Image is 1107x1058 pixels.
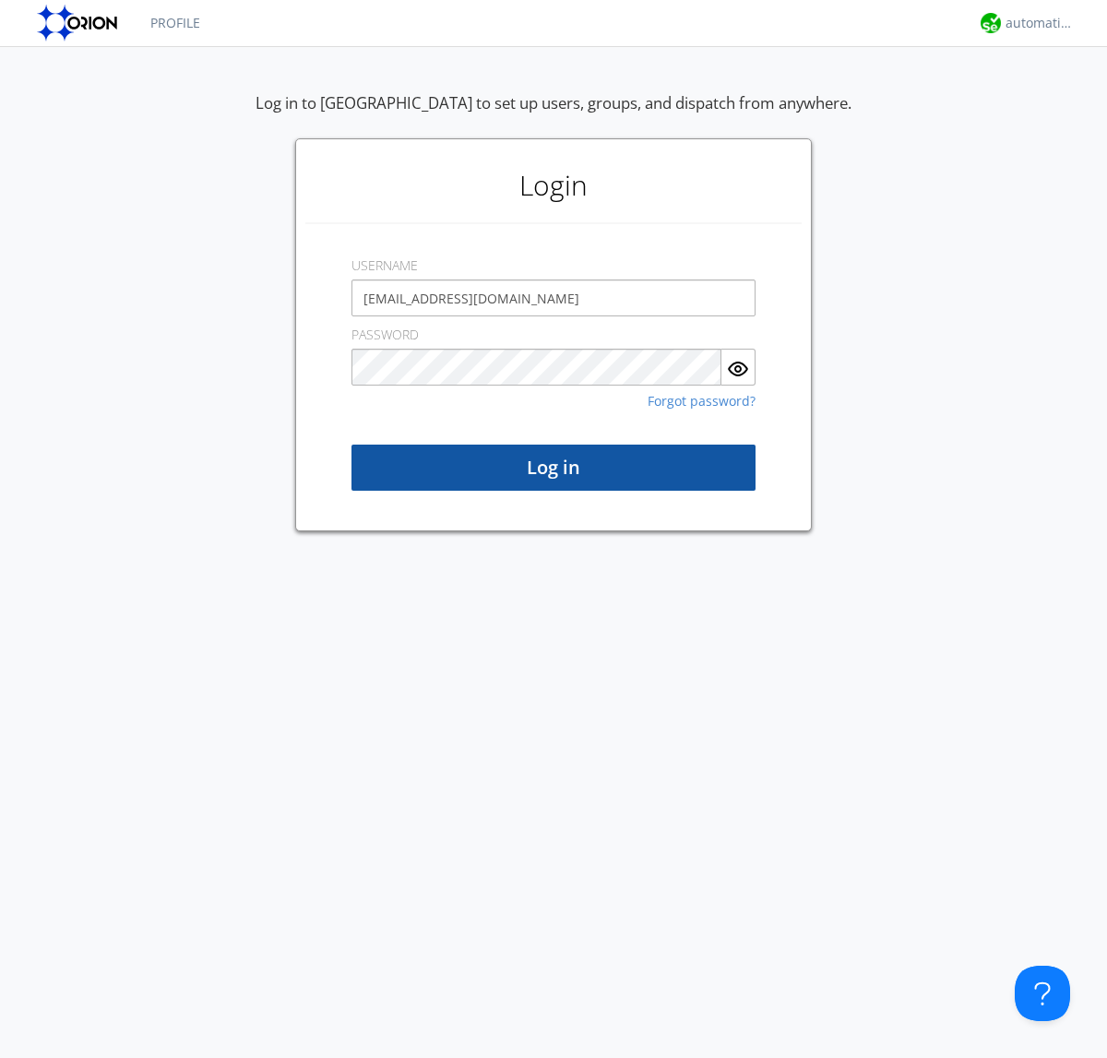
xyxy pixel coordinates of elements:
div: automation+atlas [1006,14,1075,32]
img: orion-labs-logo.svg [37,5,123,42]
label: PASSWORD [351,326,419,344]
button: Log in [351,445,756,491]
div: Log in to [GEOGRAPHIC_DATA] to set up users, groups, and dispatch from anywhere. [256,92,851,138]
img: eye.svg [727,358,749,380]
a: Forgot password? [648,395,756,408]
input: Password [351,349,721,386]
button: Show Password [721,349,756,386]
img: d2d01cd9b4174d08988066c6d424eccd [981,13,1001,33]
iframe: Toggle Customer Support [1015,966,1070,1021]
h1: Login [305,149,802,222]
label: USERNAME [351,256,418,275]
